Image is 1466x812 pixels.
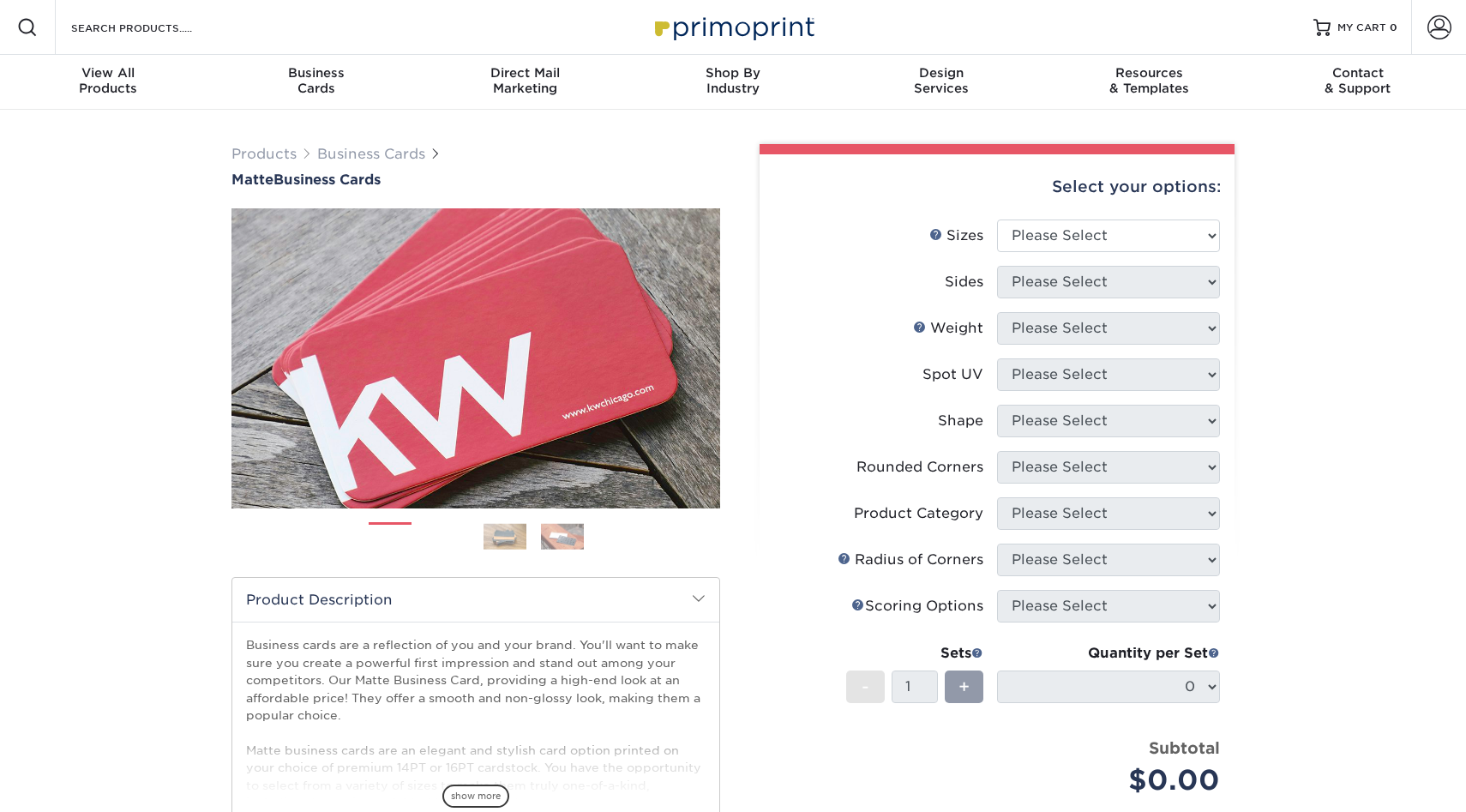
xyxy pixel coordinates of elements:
h2: Product Description [232,578,719,622]
div: $0.00 [1010,760,1220,801]
a: BusinessCards [213,55,421,110]
div: & Support [1253,65,1462,96]
div: Industry [629,65,838,96]
a: Shop ByIndustry [629,55,838,110]
a: Contact& Support [1253,55,1462,110]
a: Business Cards [317,146,425,162]
span: 0 [1390,21,1397,33]
div: Spot UV [922,364,983,385]
div: Product Category [854,503,983,524]
span: Contact [1253,65,1462,81]
span: + [958,674,970,700]
strong: Subtotal [1149,738,1220,757]
span: Shop By [629,65,838,81]
span: MY CART [1337,21,1386,35]
div: Services [837,65,1045,96]
div: & Templates [1045,65,1253,96]
span: Design [837,65,1045,81]
a: MatteBusiness Cards [231,171,720,188]
div: Select your options: [773,154,1221,220]
img: Business Cards 04 [541,523,584,550]
div: Cards [213,65,421,96]
div: Quantity per Set [997,643,1220,664]
div: Rounded Corners [856,457,983,478]
div: Weight [913,318,983,339]
span: show more [442,785,509,808]
div: Sides [945,272,983,292]
img: Business Cards 02 [426,515,469,558]
img: Business Cards 03 [484,523,526,550]
span: Resources [1045,65,1253,81]
span: - [862,674,869,700]
div: Sets [846,643,983,664]
div: Sizes [929,226,983,246]
div: Shape [938,411,983,431]
a: View AllProducts [4,55,213,110]
span: View All [4,65,213,81]
span: Matte [231,171,273,188]
div: Marketing [421,65,629,96]
img: Matte 01 [231,114,720,603]
img: Business Cards 01 [369,516,412,559]
a: Products [231,146,297,162]
div: Products [4,65,213,96]
a: DesignServices [837,55,1045,110]
a: Resources& Templates [1045,55,1253,110]
img: Primoprint [647,9,819,45]
input: SEARCH PRODUCTS..... [69,17,237,38]
div: Radius of Corners [838,550,983,570]
span: Direct Mail [421,65,629,81]
h1: Business Cards [231,171,720,188]
a: Direct MailMarketing [421,55,629,110]
span: Business [213,65,421,81]
div: Scoring Options [851,596,983,617]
